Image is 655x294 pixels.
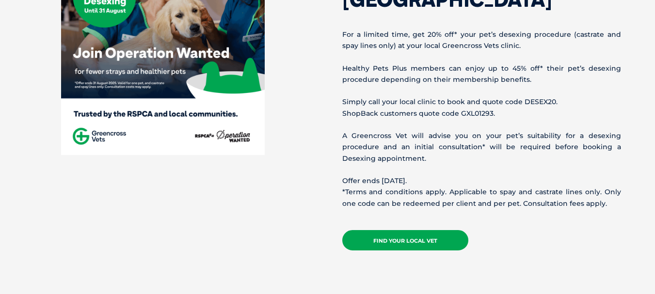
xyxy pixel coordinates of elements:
p: Simply call your local clinic to book and quote code DESEX20. ShopBack customers quote code GXL01... [342,96,621,119]
p: Offer ends [DATE]. *Terms and conditions apply. Applicable to spay and castrate lines only. Only ... [342,175,621,209]
p: Healthy Pets Plus members can enjoy up to 45% off* their pet’s desexing procedure depending on th... [342,63,621,85]
a: Find your local vet [342,230,468,250]
p: A Greencross Vet will advise you on your pet’s suitability for a desexing procedure and an initia... [342,130,621,164]
p: For a limited time, get 20% off* your pet’s desexing procedure (castrate and spay lines only) at ... [342,29,621,51]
